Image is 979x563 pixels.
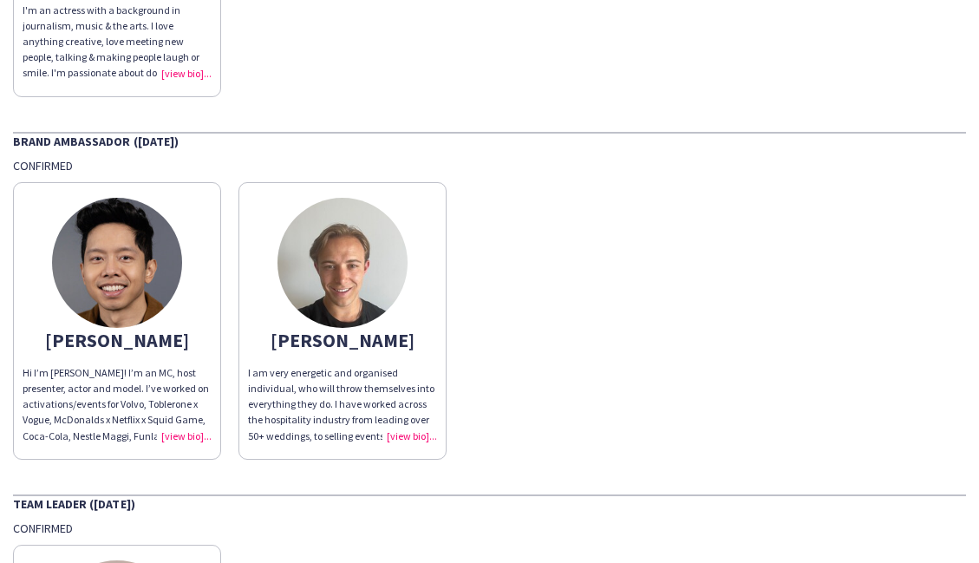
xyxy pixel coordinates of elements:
[13,520,966,536] div: Confirmed
[277,198,408,328] img: thumb-65dd4f5818730.jpeg
[13,132,966,149] div: Brand Ambassador ([DATE])
[52,198,182,328] img: thumb-670c74e632071.jpeg
[23,365,212,444] div: Hi I’m [PERSON_NAME]! I’m an MC, host presenter, actor and model. I’ve worked on activations/even...
[248,332,437,348] div: [PERSON_NAME]
[23,3,212,82] div: I'm an actress with a background in journalism, music & the arts. I love anything creative, love ...
[23,332,212,348] div: [PERSON_NAME]
[13,494,966,512] div: Team Leader ([DATE])
[248,365,437,444] div: I am very energetic and organised individual, who will throw themselves into everything they do. ...
[13,158,966,173] div: Confirmed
